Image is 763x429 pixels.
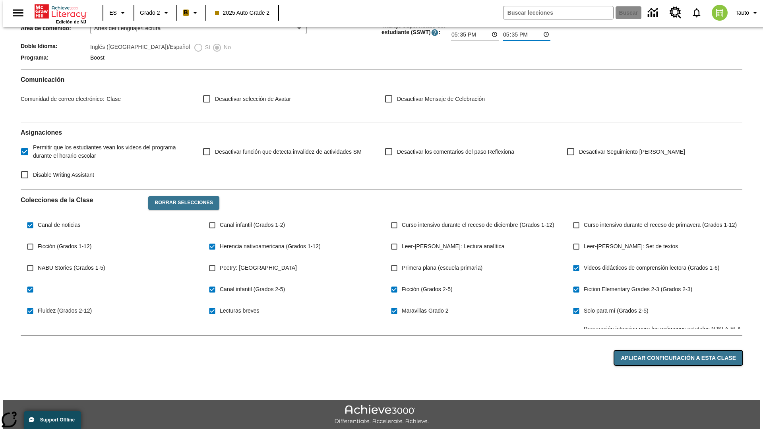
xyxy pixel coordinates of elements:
[220,307,259,315] span: Lecturas breves
[6,1,30,25] button: Abrir el menú lateral
[90,22,307,34] div: Artes del Lenguaje/Lectura
[220,328,321,336] span: Lección avanzada NJSLA-ELA (Grado 3)
[104,96,121,102] span: Clase
[381,22,451,37] span: Trabajo supervisado del estudiante (SSWT) :
[140,9,160,17] span: Grado 2
[584,307,649,315] span: Solo para mí (Grados 2-5)
[35,4,86,19] a: Portada
[215,148,362,156] span: Desactivar función que detecta invalidez de actividades SM
[686,2,707,23] a: Notificaciones
[56,19,86,24] span: Edición de NJ
[584,325,742,342] span: Preparación intensiva para los exámenes estatales NJSLA-ELA (Grado 3)
[109,9,117,17] span: ES
[90,54,105,61] span: Boost
[707,2,732,23] button: Escoja un nuevo avatar
[665,2,686,23] a: Centro de recursos, Se abrirá en una pestaña nueva.
[402,307,449,315] span: Maravillas Grado 2
[215,95,291,103] span: Desactivar selección de Avatar
[334,405,429,425] img: Achieve3000 Differentiate Accelerate Achieve
[712,5,728,21] img: avatar image
[402,264,482,272] span: Primera plana (escuela primaria)
[21,76,742,83] h2: Comunicación
[21,1,742,63] div: Información de Clase/Programa
[21,25,90,31] span: Área de contenido :
[24,411,81,429] button: Support Offline
[397,95,485,103] span: Desactivar Mensaje de Celebración
[38,307,92,315] span: Fluidez (Grados 2-12)
[203,43,210,52] span: Sí
[38,264,105,272] span: NABU Stories (Grados 1-5)
[106,6,131,20] button: Lenguaje: ES, Selecciona un idioma
[215,9,270,17] span: 2025 Auto Grade 2
[402,285,453,294] span: Ficción (Grados 2-5)
[220,285,285,294] span: Canal infantil (Grados 2-5)
[148,196,219,210] button: Borrar selecciones
[21,54,90,61] span: Programa :
[220,242,321,251] span: Herencia nativoamericana (Grados 1-12)
[584,264,719,272] span: Videos didácticos de comprensión lectora (Grados 1-6)
[451,21,478,27] label: Hora de inicio
[584,221,737,229] span: Curso intensivo durante el receso de primavera (Grados 1-12)
[584,285,692,294] span: Fiction Elementary Grades 2-3 (Grados 2-3)
[21,196,142,204] h2: Colecciones de la Clase
[503,21,522,27] label: Hora final
[38,221,80,229] span: Canal de noticias
[402,242,504,251] span: Leer-[PERSON_NAME]: Lectura analítica
[736,9,749,17] span: Tauto
[21,129,742,183] div: Asignaciones
[90,43,190,52] label: Inglés ([GEOGRAPHIC_DATA])/Español
[397,148,514,156] span: Desactivar los comentarios del paso Reflexiona
[579,148,685,156] span: Desactivar Seguimiento [PERSON_NAME]
[222,43,231,52] span: No
[504,6,613,19] input: Buscar campo
[732,6,763,20] button: Perfil/Configuración
[21,43,90,49] span: Doble Idioma :
[220,264,297,272] span: Poetry: [GEOGRAPHIC_DATA]
[643,2,665,24] a: Centro de información
[137,6,174,20] button: Grado: Grado 2, Elige un grado
[180,6,203,20] button: Boost El color de la clase es anaranjado claro. Cambiar el color de la clase.
[35,3,86,24] div: Portada
[402,328,449,336] span: Maravillas Grado 3
[38,328,109,336] span: WordStudio 2-5 (Grados 2-5)
[220,221,285,229] span: Canal infantil (Grados 1-2)
[431,29,439,37] button: El Tiempo Supervisado de Trabajo Estudiantil es el período durante el cual los estudiantes pueden...
[33,143,190,160] span: Permitir que los estudiantes vean los videos del programa durante el horario escolar
[21,96,104,102] span: Comunidad de correo electrónico :
[614,351,742,365] button: Aplicar configuración a esta clase
[584,242,678,251] span: Leer-[PERSON_NAME]: Set de textos
[21,76,742,116] div: Comunicación
[38,242,91,251] span: Ficción (Grados 1-12)
[40,417,75,423] span: Support Offline
[21,190,742,329] div: Colecciones de la Clase
[21,129,742,136] h2: Asignaciones
[402,221,554,229] span: Curso intensivo durante el receso de diciembre (Grados 1-12)
[33,171,94,179] span: Disable Writing Assistant
[184,8,188,17] span: B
